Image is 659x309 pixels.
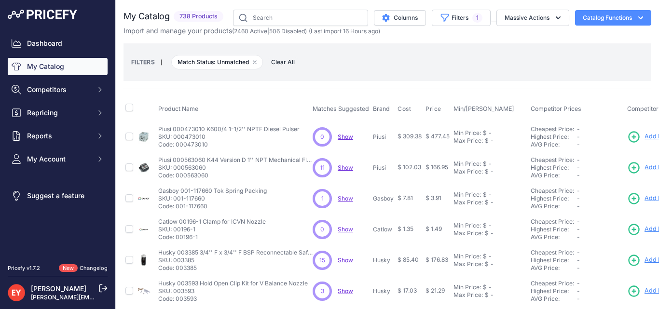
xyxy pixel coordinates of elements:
[158,287,308,295] p: SKU: 003593
[483,253,487,260] div: $
[31,294,227,301] a: [PERSON_NAME][EMAIL_ADDRESS][PERSON_NAME][DOMAIN_NAME]
[158,218,266,226] p: Catlow 00196-1 Clamp for ICVN Nozzle
[483,191,487,199] div: $
[453,168,483,175] div: Max Price:
[374,10,426,26] button: Columns
[531,133,577,141] div: Highest Price:
[577,202,580,210] span: -
[321,287,324,296] span: 3
[426,105,443,113] button: Price
[158,156,313,164] p: Piusi 000563060 K44 Version D 1'' NPT Mechanical Flow Meter (Liter)
[453,160,481,168] div: Min Price:
[485,291,489,299] div: $
[496,10,569,26] button: Massive Actions
[158,264,313,272] p: Code: 003385
[398,256,419,263] span: $ 85.40
[8,104,108,121] button: Repricing
[531,187,574,194] a: Cheapest Price:
[531,264,577,272] div: AVG Price:
[158,280,308,287] p: Husky 003593 Hold Open Clip Kit for V Balance Nozzle
[489,260,494,268] div: -
[485,229,489,237] div: $
[8,81,108,98] button: Competitors
[8,58,108,75] a: My Catalog
[426,287,445,294] span: $ 21.29
[487,283,492,291] div: -
[398,105,413,113] button: Cost
[158,195,267,202] p: SKU: 001-117660
[489,291,494,299] div: -
[27,108,90,118] span: Repricing
[426,163,448,171] span: $ 166.95
[453,199,483,206] div: Max Price:
[531,249,574,256] a: Cheapest Price:
[338,133,353,140] span: Show
[489,137,494,145] div: -
[320,225,324,234] span: 0
[453,283,481,291] div: Min Price:
[487,222,492,229] div: -
[158,172,313,179] p: Code: 000563060
[158,226,266,233] p: SKU: 00196-1
[426,133,450,140] span: $ 477.45
[309,27,380,35] span: (Last import 16 Hours ago)
[338,195,353,202] a: Show
[487,191,492,199] div: -
[320,133,324,141] span: 0
[8,10,77,19] img: Pricefy Logo
[577,226,580,233] span: -
[27,154,90,164] span: My Account
[531,287,577,295] div: Highest Price:
[398,163,421,171] span: $ 102.03
[577,156,580,163] span: -
[398,287,417,294] span: $ 17.03
[453,191,481,199] div: Min Price:
[398,194,413,202] span: $ 7.81
[158,187,267,195] p: Gasboy 001-117660 Tok Spring Packing
[577,218,580,225] span: -
[489,168,494,175] div: -
[577,133,580,140] span: -
[577,249,580,256] span: -
[485,168,489,175] div: $
[487,253,492,260] div: -
[487,160,492,168] div: -
[489,199,494,206] div: -
[577,256,580,264] span: -
[233,10,368,26] input: Search
[489,229,494,237] div: -
[483,222,487,229] div: $
[158,125,300,133] p: Piusi 000473010 K600/4 1-1/2'' NPTF Diesel Pulser
[158,141,300,148] p: Code: 000473010
[472,13,482,23] span: 1
[8,35,108,253] nav: Sidebar
[531,164,577,172] div: Highest Price:
[8,150,108,168] button: My Account
[426,225,442,232] span: $ 1.49
[80,265,108,271] a: Changelog
[453,105,514,112] span: Min/[PERSON_NAME]
[483,283,487,291] div: $
[531,105,581,112] span: Competitor Prices
[531,141,577,148] div: AVG Price:
[577,264,580,271] span: -
[577,195,580,202] span: -
[453,129,481,137] div: Min Price:
[27,131,90,141] span: Reports
[174,11,223,22] span: 738 Products
[338,226,353,233] a: Show
[531,233,577,241] div: AVG Price:
[27,85,90,94] span: Competitors
[373,105,390,112] span: Brand
[483,129,487,137] div: $
[338,164,353,171] span: Show
[453,137,483,145] div: Max Price:
[577,295,580,302] span: -
[453,260,483,268] div: Max Price:
[373,164,394,172] p: Piusi
[575,10,651,26] button: Catalog Functions
[171,55,263,69] span: Match Status: Unmatched
[338,287,353,295] a: Show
